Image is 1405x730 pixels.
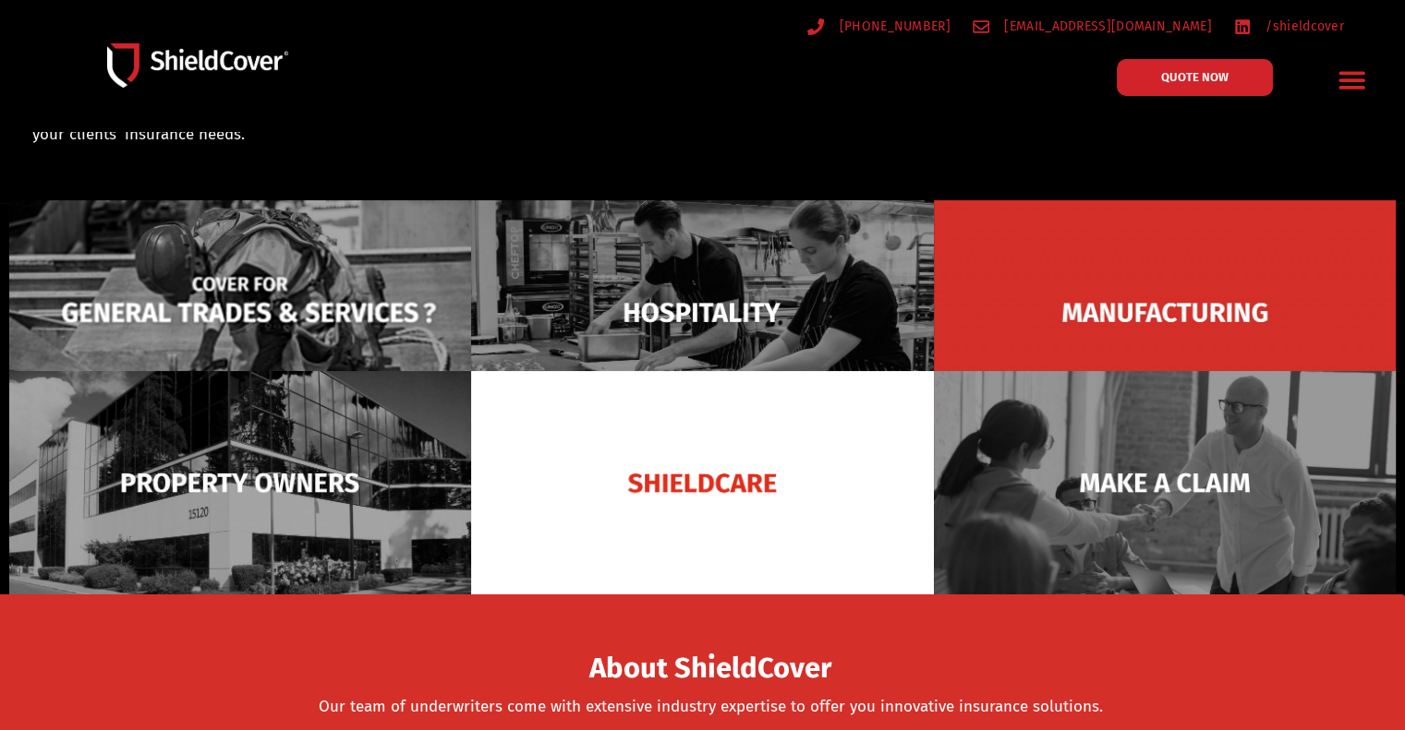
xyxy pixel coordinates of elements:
[999,15,1211,38] span: [EMAIL_ADDRESS][DOMAIN_NAME]
[835,15,951,38] span: [PHONE_NUMBER]
[807,15,951,38] a: [PHONE_NUMBER]
[1234,15,1344,38] a: /shieldcover
[589,657,831,680] span: About ShieldCover
[1261,15,1344,38] span: /shieldcover
[319,697,1103,716] a: Our team of underwriters come with extensive industry expertise to offer you innovative insurance...
[1161,71,1229,83] span: QUOTE NOW
[32,123,792,147] p: your clients’ insurance needs.
[1117,59,1273,96] a: QUOTE NOW
[1330,58,1374,102] div: Menu Toggle
[589,663,831,681] a: About ShieldCover
[107,43,288,88] img: Shield-Cover-Underwriting-Australia-logo-full
[973,15,1212,38] a: [EMAIL_ADDRESS][DOMAIN_NAME]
